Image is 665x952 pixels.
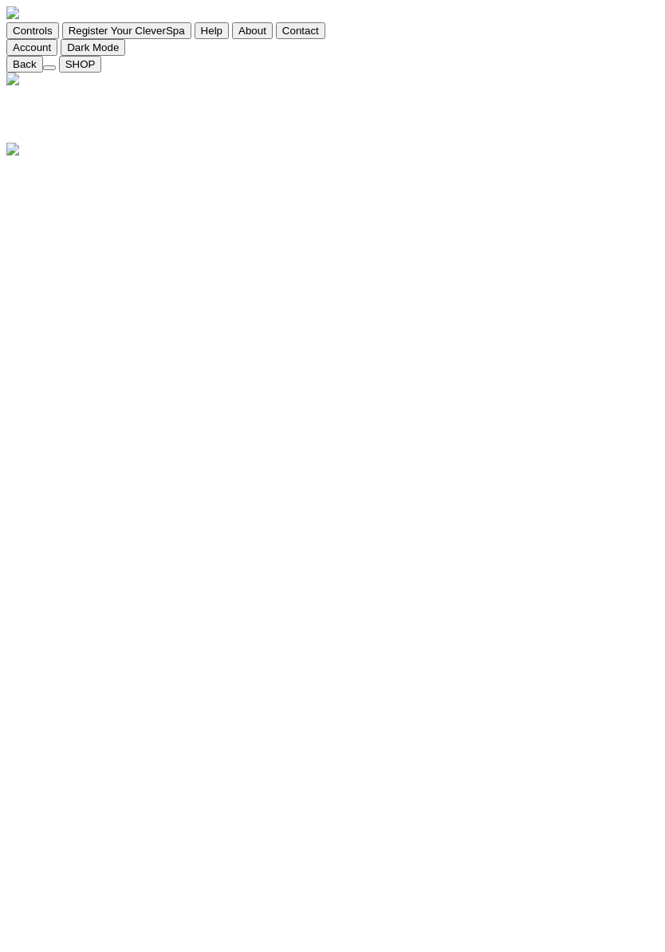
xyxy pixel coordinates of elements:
span: About [238,25,266,37]
button: person Account [6,39,57,56]
button: basketSHOP [59,56,102,73]
button: About [232,22,273,39]
span: Controls [13,25,53,37]
span: Account [13,41,51,53]
span: SHOP [65,58,96,70]
button: contrastDark Mode [61,39,125,56]
button: Help arrow down [195,22,229,39]
span: Dark Mode [67,41,119,53]
button: Contact [276,22,325,39]
span: Register Your CleverSpa [69,25,185,37]
button: Controls [6,22,59,39]
img: cleverlink.png [6,6,19,19]
img: footer.png [6,143,19,155]
button: arrow backBack [6,56,43,73]
span: Back [13,58,37,70]
img: logo.png [6,73,19,85]
button: Register Your CleverSpa [62,22,191,39]
span: Help [201,25,222,37]
span: Contact [282,25,319,37]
